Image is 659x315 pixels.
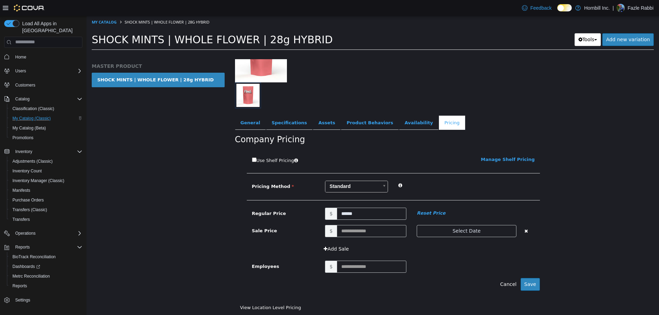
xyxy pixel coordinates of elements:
[238,192,250,204] span: $
[7,252,85,262] button: BioTrack Reconciliation
[10,177,82,185] span: Inventory Manager (Classic)
[10,253,58,261] a: BioTrack Reconciliation
[10,105,57,113] a: Classification (Classic)
[12,81,38,89] a: Customers
[12,159,53,164] span: Adjustments (Classic)
[12,243,33,251] button: Reports
[12,81,82,89] span: Customers
[12,254,56,260] span: BioTrack Reconciliation
[15,82,35,88] span: Customers
[238,209,250,221] span: $
[165,195,199,200] span: Regular Price
[226,100,254,114] a: Assets
[12,116,51,121] span: My Catalog (Classic)
[12,125,46,131] span: My Catalog (Beta)
[12,53,82,61] span: Home
[1,242,85,252] button: Reports
[165,142,170,146] input: Use Shelf Pricing
[519,1,554,15] a: Feedback
[165,248,193,253] span: Employees
[557,4,572,11] input: Dark Mode
[12,273,50,279] span: Metrc Reconciliation
[7,271,85,281] button: Metrc Reconciliation
[165,168,208,173] span: Pricing Method
[10,196,82,204] span: Purchase Orders
[10,186,82,195] span: Manifests
[233,227,266,240] button: Add Sale
[10,157,55,165] a: Adjustments (Classic)
[10,272,82,280] span: Metrc Reconciliation
[10,105,82,113] span: Classification (Classic)
[410,262,434,275] button: Cancel
[5,47,138,53] h5: MASTER PRODUCT
[7,114,85,123] button: My Catalog (Classic)
[10,253,82,261] span: BioTrack Reconciliation
[12,106,54,111] span: Classification (Classic)
[313,100,352,114] a: Availability
[12,283,27,289] span: Reports
[7,123,85,133] button: My Catalog (Beta)
[10,215,82,224] span: Transfers
[12,296,82,304] span: Settings
[12,67,82,75] span: Users
[10,124,49,132] a: My Catalog (Beta)
[12,67,29,75] button: Users
[7,205,85,215] button: Transfers (Classic)
[148,118,219,129] h2: Company Pricing
[616,4,625,12] div: Fazle Rabbi
[15,68,26,74] span: Users
[330,209,430,221] button: Select Date
[1,52,85,62] button: Home
[1,228,85,238] button: Operations
[7,176,85,186] button: Inventory Manager (Classic)
[613,4,614,12] p: |
[5,3,30,9] a: My Catalog
[10,272,53,280] a: Metrc Reconciliation
[7,281,85,291] button: Reports
[10,215,33,224] a: Transfers
[330,195,359,200] em: Reset Price
[12,243,82,251] span: Reports
[15,297,30,303] span: Settings
[12,217,30,222] span: Transfers
[10,206,50,214] a: Transfers (Classic)
[10,186,33,195] a: Manifests
[1,80,85,90] button: Customers
[12,296,33,304] a: Settings
[12,147,82,156] span: Inventory
[12,207,47,213] span: Transfers (Classic)
[7,262,85,271] a: Dashboards
[10,114,54,123] a: My Catalog (Classic)
[12,168,42,174] span: Inventory Count
[10,262,82,271] span: Dashboards
[15,96,29,102] span: Catalog
[1,295,85,305] button: Settings
[154,289,215,294] a: View Location Level Pricing
[7,133,85,143] button: Promotions
[516,17,567,30] a: Add new variation
[434,262,453,275] button: Save
[254,100,312,114] a: Product Behaviors
[12,95,82,103] span: Catalog
[7,156,85,166] button: Adjustments (Classic)
[628,4,653,12] p: Fazle Rabbi
[5,18,246,30] span: SHOCK MINTS | WHOLE FLOWER | 28g HYBRID
[12,188,30,193] span: Manifests
[12,264,40,269] span: Dashboards
[10,157,82,165] span: Adjustments (Classic)
[5,57,138,71] a: SHOCK MINTS | WHOLE FLOWER | 28g HYBRID
[10,167,45,175] a: Inventory Count
[15,149,32,154] span: Inventory
[7,104,85,114] button: Classification (Classic)
[488,17,515,30] button: Tools
[238,165,301,177] a: Standard
[1,66,85,76] button: Users
[12,178,64,183] span: Inventory Manager (Classic)
[12,95,32,103] button: Catalog
[10,206,82,214] span: Transfers (Classic)
[7,215,85,224] button: Transfers
[7,166,85,176] button: Inventory Count
[10,282,30,290] a: Reports
[10,134,36,142] a: Promotions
